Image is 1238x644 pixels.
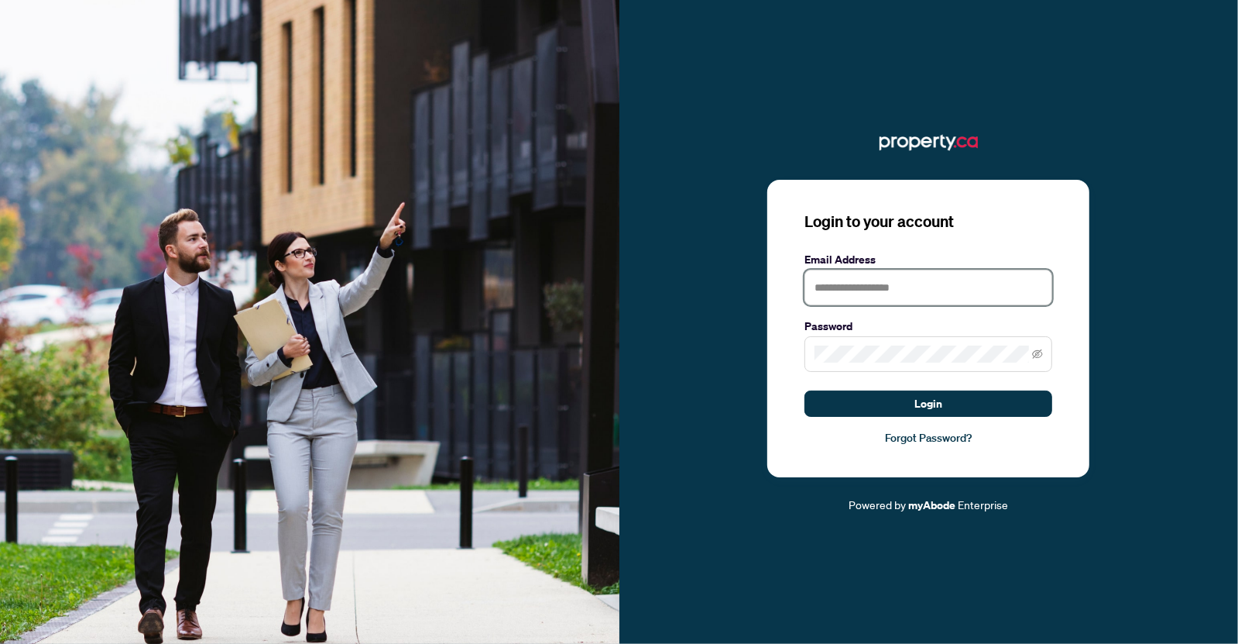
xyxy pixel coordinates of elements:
[804,318,1052,335] label: Password
[804,211,1052,232] h3: Login to your account
[849,498,906,511] span: Powered by
[880,130,978,155] img: ma-logo
[958,498,1008,511] span: Enterprise
[908,497,955,514] a: myAbode
[804,251,1052,268] label: Email Address
[804,391,1052,417] button: Login
[914,391,942,416] span: Login
[1032,349,1043,360] span: eye-invisible
[804,429,1052,446] a: Forgot Password?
